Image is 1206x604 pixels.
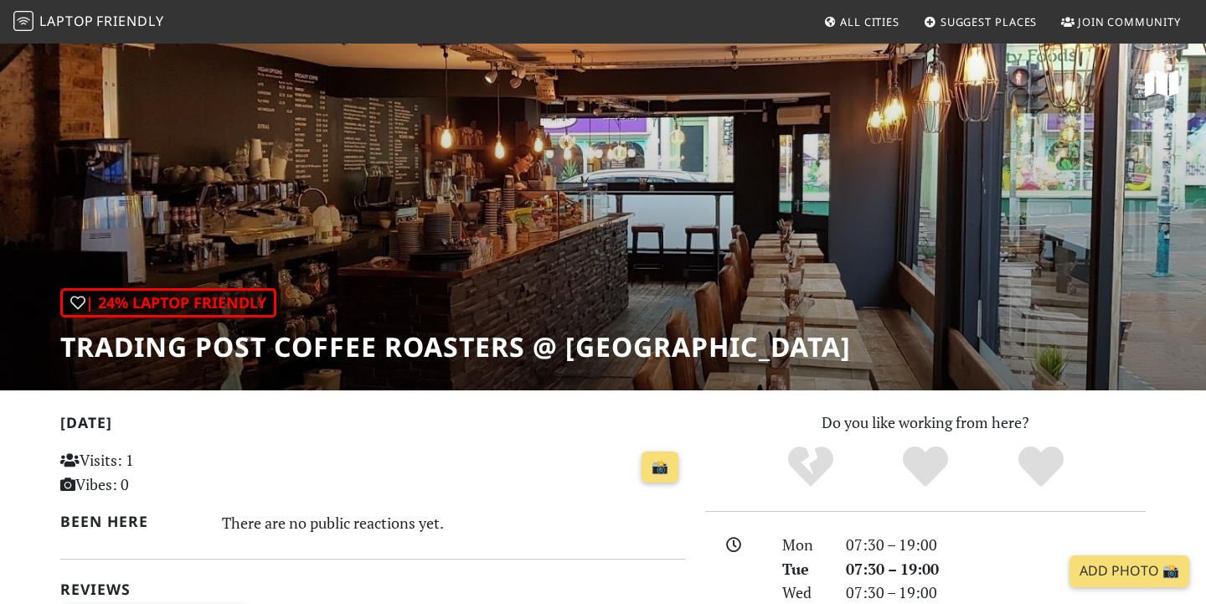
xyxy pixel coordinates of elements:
div: There are no public reactions yet. [222,509,686,536]
div: Mon [772,533,836,557]
h1: Trading Post Coffee Roasters @ [GEOGRAPHIC_DATA] [60,331,851,363]
div: Tue [772,557,836,581]
h2: Been here [60,513,202,530]
span: Join Community [1078,14,1181,29]
span: Laptop [39,12,94,30]
span: All Cities [840,14,899,29]
a: 📸 [642,452,678,483]
div: Definitely! [983,444,1099,490]
a: All Cities [817,7,906,37]
h2: Reviews [60,581,685,598]
img: LaptopFriendly [13,11,33,31]
div: No [753,444,868,490]
span: Friendly [96,12,163,30]
div: 07:30 – 19:00 [836,533,1156,557]
span: Suggest Places [941,14,1038,29]
a: LaptopFriendly LaptopFriendly [13,8,164,37]
div: 07:30 – 19:00 [836,557,1156,581]
a: Suggest Places [917,7,1044,37]
a: Join Community [1054,7,1188,37]
p: Visits: 1 Vibes: 0 [60,448,255,497]
div: Yes [868,444,983,490]
p: Do you like working from here? [705,410,1146,435]
h2: [DATE] [60,414,685,438]
div: | 24% Laptop Friendly [60,288,276,317]
a: Add Photo 📸 [1069,555,1189,587]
